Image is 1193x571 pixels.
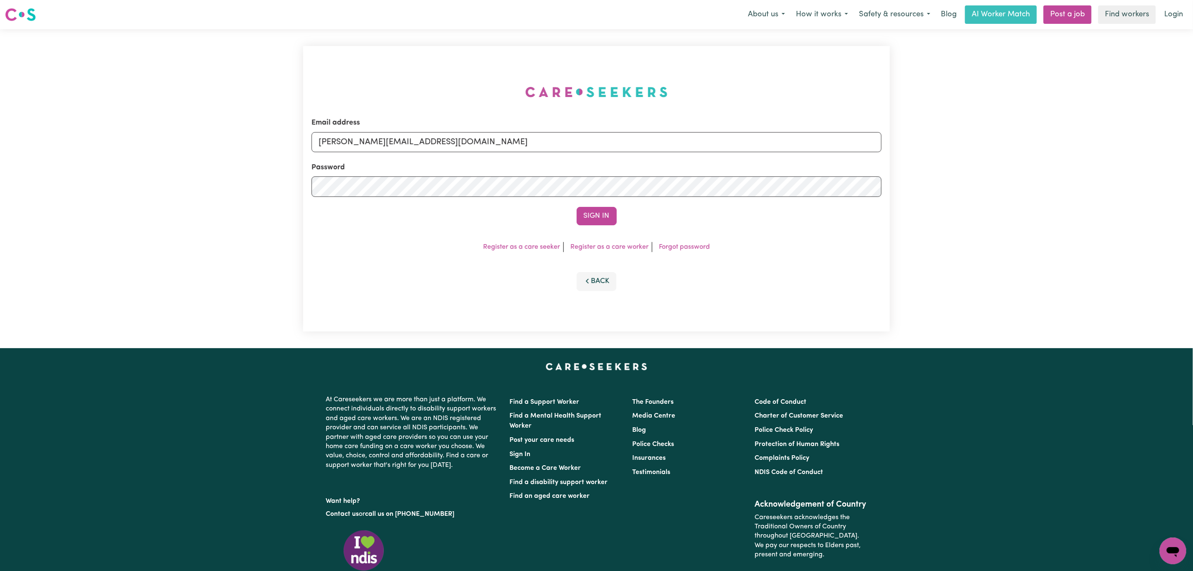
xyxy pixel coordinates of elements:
[632,441,674,448] a: Police Checks
[632,455,666,461] a: Insurances
[326,511,359,517] a: Contact us
[632,427,646,433] a: Blog
[755,413,843,419] a: Charter of Customer Service
[577,207,617,225] button: Sign In
[546,363,647,370] a: Careseekers home page
[854,6,936,23] button: Safety & resources
[312,132,881,152] input: Email address
[755,441,839,448] a: Protection of Human Rights
[570,244,648,250] a: Register as a care worker
[510,479,608,486] a: Find a disability support worker
[936,5,962,24] a: Blog
[312,162,345,173] label: Password
[312,117,360,128] label: Email address
[965,5,1037,24] a: AI Worker Match
[632,469,670,476] a: Testimonials
[632,413,675,419] a: Media Centre
[5,5,36,24] a: Careseekers logo
[5,7,36,22] img: Careseekers logo
[1160,538,1186,564] iframe: Button to launch messaging window, conversation in progress
[510,437,575,444] a: Post your care needs
[365,511,455,517] a: call us on [PHONE_NUMBER]
[510,413,602,429] a: Find a Mental Health Support Worker
[755,469,823,476] a: NDIS Code of Conduct
[326,392,500,473] p: At Careseekers we are more than just a platform. We connect individuals directly to disability su...
[510,465,581,472] a: Become a Care Worker
[510,451,531,458] a: Sign In
[326,506,500,522] p: or
[510,399,580,405] a: Find a Support Worker
[1044,5,1092,24] a: Post a job
[1098,5,1156,24] a: Find workers
[632,399,674,405] a: The Founders
[483,244,560,250] a: Register as a care seeker
[577,272,617,291] button: Back
[755,510,867,563] p: Careseekers acknowledges the Traditional Owners of Country throughout [GEOGRAPHIC_DATA]. We pay o...
[755,500,867,510] h2: Acknowledgement of Country
[790,6,854,23] button: How it works
[659,244,710,250] a: Forgot password
[755,427,813,433] a: Police Check Policy
[755,399,806,405] a: Code of Conduct
[326,493,500,506] p: Want help?
[510,493,590,500] a: Find an aged care worker
[1159,5,1188,24] a: Login
[742,6,790,23] button: About us
[755,455,809,461] a: Complaints Policy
